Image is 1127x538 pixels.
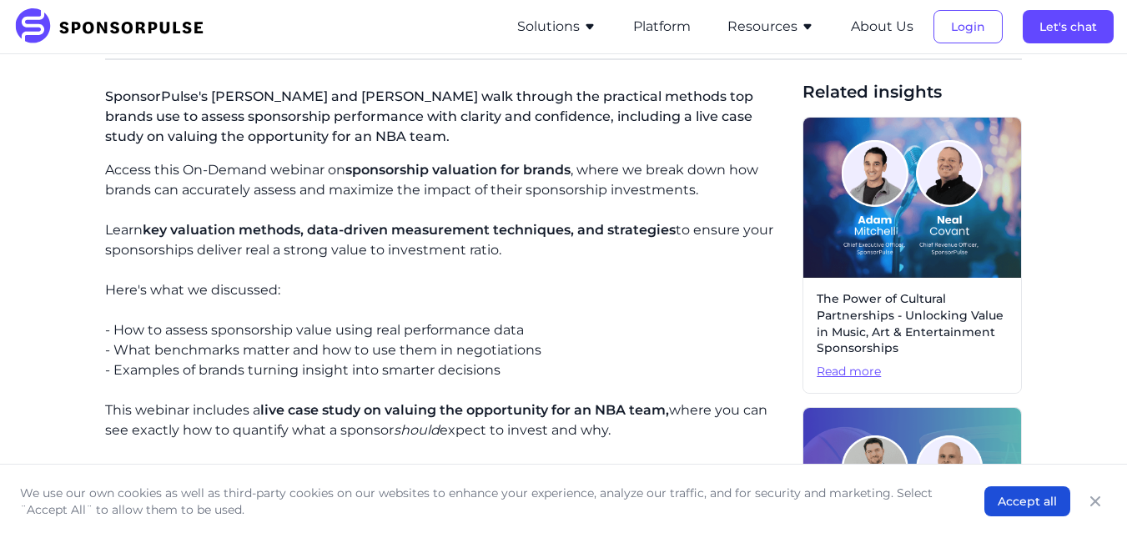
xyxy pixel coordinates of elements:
[802,117,1022,394] a: The Power of Cultural Partnerships - Unlocking Value in Music, Art & Entertainment SponsorshipsRe...
[143,222,676,238] span: key valuation methods, data-driven measurement techniques, and strategies
[105,220,789,260] p: Learn to ensure your sponsorships deliver real a strong value to investment ratio.
[105,400,789,440] p: This webinar includes a where you can see exactly how to quantify what a sponsor expect to invest...
[817,291,1008,356] span: The Power of Cultural Partnerships - Unlocking Value in Music, Art & Entertainment Sponsorships
[851,17,913,37] button: About Us
[517,17,596,37] button: Solutions
[933,10,1003,43] button: Login
[105,460,789,500] p: Whether you're a marketer, sponsorship manager, or brand strategist, this session will equip you ...
[13,8,216,45] img: SponsorPulse
[633,19,691,34] a: Platform
[803,118,1021,278] img: Webinar header image
[20,485,951,518] p: We use our own cookies as well as third-party cookies on our websites to enhance your experience,...
[394,422,440,438] i: should
[105,280,789,300] p: Here's what we discussed:
[260,402,669,418] span: live case study on valuing the opportunity for an NBA team,
[345,162,571,178] span: sponsorship valuation for brands
[727,17,814,37] button: Resources
[105,320,789,380] p: - How to assess sponsorship value using real performance data - What benchmarks matter and how to...
[802,80,1022,103] span: Related insights
[105,160,789,200] p: Access this On-Demand webinar on , where we break down how brands can accurately assess and maxim...
[851,19,913,34] a: About Us
[817,364,1008,380] span: Read more
[984,486,1070,516] button: Accept all
[1023,10,1114,43] button: Let's chat
[933,19,1003,34] a: Login
[1023,19,1114,34] a: Let's chat
[633,17,691,37] button: Platform
[105,80,789,160] p: SponsorPulse's [PERSON_NAME] and [PERSON_NAME] walk through the practical methods top brands use ...
[1044,458,1127,538] iframe: Chat Widget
